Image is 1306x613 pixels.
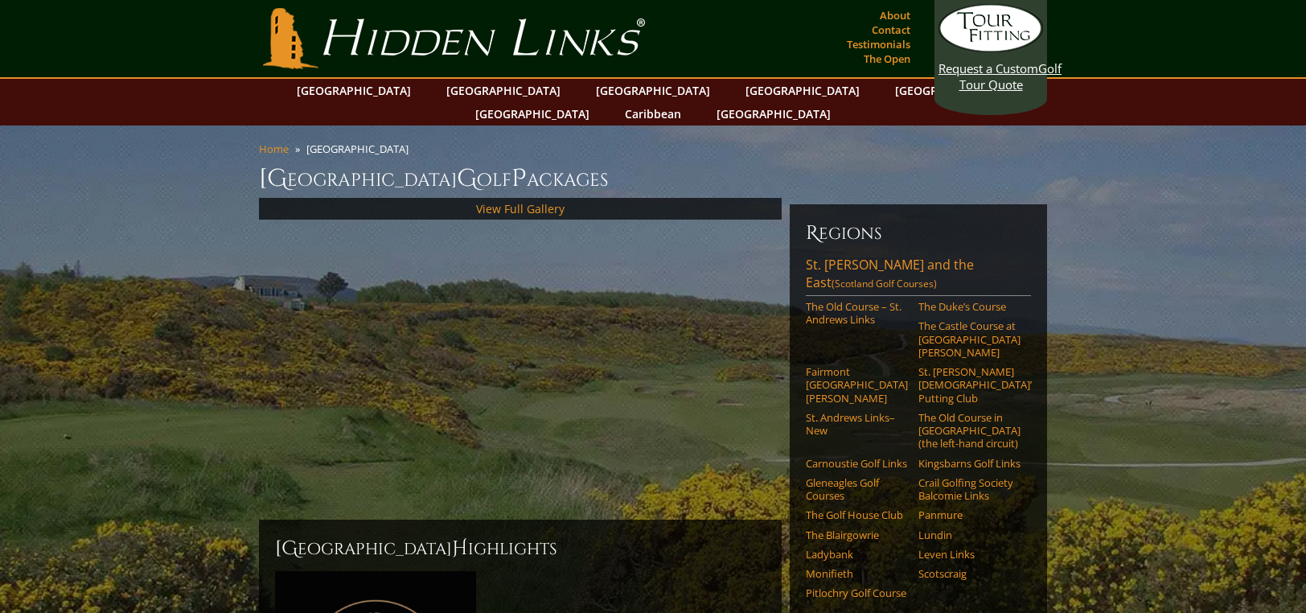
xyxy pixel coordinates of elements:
a: Pitlochry Golf Course [806,586,908,599]
span: P [511,163,527,195]
a: St. Andrews Links–New [806,411,908,438]
a: The Blairgowrie [806,529,908,541]
a: [GEOGRAPHIC_DATA] [438,79,569,102]
a: [GEOGRAPHIC_DATA] [737,79,868,102]
a: Contact [868,19,914,41]
a: The Old Course in [GEOGRAPHIC_DATA] (the left-hand circuit) [918,411,1021,450]
span: Request a Custom [938,60,1038,76]
a: The Open [860,47,914,70]
a: Kingsbarns Golf Links [918,457,1021,470]
span: G [457,163,477,195]
a: Monifieth [806,567,908,580]
a: Testimonials [843,33,914,56]
span: (Scotland Golf Courses) [832,277,937,290]
a: Caribbean [617,102,689,125]
a: [GEOGRAPHIC_DATA] [887,79,1017,102]
a: Carnoustie Golf Links [806,457,908,470]
h2: [GEOGRAPHIC_DATA] ighlights [275,536,766,562]
a: The Castle Course at [GEOGRAPHIC_DATA][PERSON_NAME] [918,319,1021,359]
a: [GEOGRAPHIC_DATA] [708,102,839,125]
a: Crail Golfing Society Balcomie Links [918,476,1021,503]
a: About [876,4,914,27]
a: Lundin [918,529,1021,541]
a: View Full Gallery [476,201,565,216]
a: Panmure [918,508,1021,521]
a: Fairmont [GEOGRAPHIC_DATA][PERSON_NAME] [806,365,908,405]
a: Ladybank [806,548,908,561]
h1: [GEOGRAPHIC_DATA] olf ackages [259,163,1047,195]
a: [GEOGRAPHIC_DATA] [467,102,598,125]
a: [GEOGRAPHIC_DATA] [289,79,419,102]
a: St. [PERSON_NAME] [DEMOGRAPHIC_DATA]’ Putting Club [918,365,1021,405]
li: [GEOGRAPHIC_DATA] [306,142,415,156]
a: The Old Course – St. Andrews Links [806,300,908,327]
a: Request a CustomGolf Tour Quote [938,4,1043,93]
a: Leven Links [918,548,1021,561]
span: H [452,536,468,562]
a: The Golf House Club [806,508,908,521]
a: [GEOGRAPHIC_DATA] [588,79,718,102]
a: St. [PERSON_NAME] and the East(Scotland Golf Courses) [806,256,1031,296]
a: The Duke’s Course [918,300,1021,313]
a: Home [259,142,289,156]
h6: Regions [806,220,1031,246]
a: Gleneagles Golf Courses [806,476,908,503]
a: Scotscraig [918,567,1021,580]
